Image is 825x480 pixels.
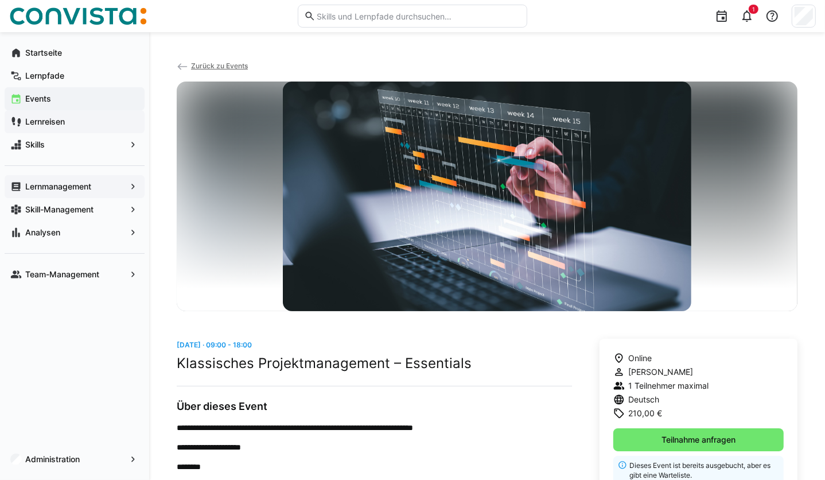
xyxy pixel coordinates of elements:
button: Teilnahme anfragen [613,428,784,451]
span: [DATE] · 09:00 - 18:00 [177,340,252,349]
input: Skills und Lernpfade durchsuchen… [316,11,521,21]
span: 1 [752,6,755,13]
h3: Über dieses Event [177,400,572,413]
span: 210,00 € [628,408,662,419]
span: Deutsch [628,394,659,405]
span: Zurück zu Events [191,61,248,70]
span: 1 Teilnehmer maximal [628,380,709,392]
span: Teilnahme anfragen [660,434,737,446]
span: Online [628,353,652,364]
span: [PERSON_NAME] [628,366,693,378]
a: Zurück zu Events [177,61,248,70]
p: Dieses Event ist bereits ausgebucht, aber es gibt eine Warteliste. [629,460,777,480]
h2: Klassisches Projektmanagement – Essentials [177,355,572,372]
